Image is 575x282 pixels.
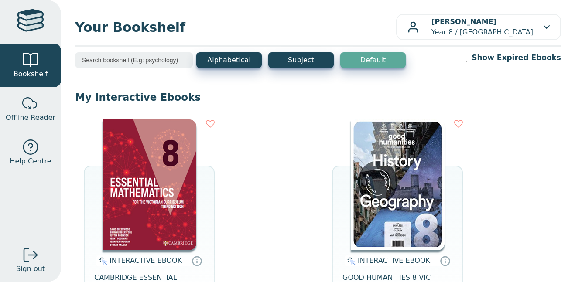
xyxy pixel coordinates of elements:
span: INTERACTIVE EBOOK [358,256,430,265]
span: Your Bookshelf [75,17,396,37]
button: Default [340,52,406,68]
button: Subject [268,52,334,68]
button: Alphabetical [196,52,262,68]
a: Interactive eBooks are accessed online via the publisher’s portal. They contain interactive resou... [440,255,450,266]
label: Show Expired Ebooks [472,52,561,63]
input: Search bookshelf (E.g: psychology) [75,52,193,68]
span: INTERACTIVE EBOOK [110,256,182,265]
b: [PERSON_NAME] [431,17,496,26]
span: Offline Reader [6,112,55,123]
img: 59ae0110-8e91-e911-a97e-0272d098c78b.jpg [351,119,445,250]
a: Interactive eBooks are accessed online via the publisher’s portal. They contain interactive resou... [192,255,202,266]
p: My Interactive Ebooks [75,91,561,104]
span: Help Centre [10,156,51,166]
img: interactive.svg [96,256,107,266]
button: [PERSON_NAME]Year 8 / [GEOGRAPHIC_DATA] [396,14,561,40]
img: bedfc1f2-ad15-45fb-9889-51f3863b3b8f.png [103,119,196,250]
span: Sign out [16,264,45,274]
span: Bookshelf [14,69,48,79]
img: interactive.svg [345,256,356,266]
p: Year 8 / [GEOGRAPHIC_DATA] [431,17,533,37]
